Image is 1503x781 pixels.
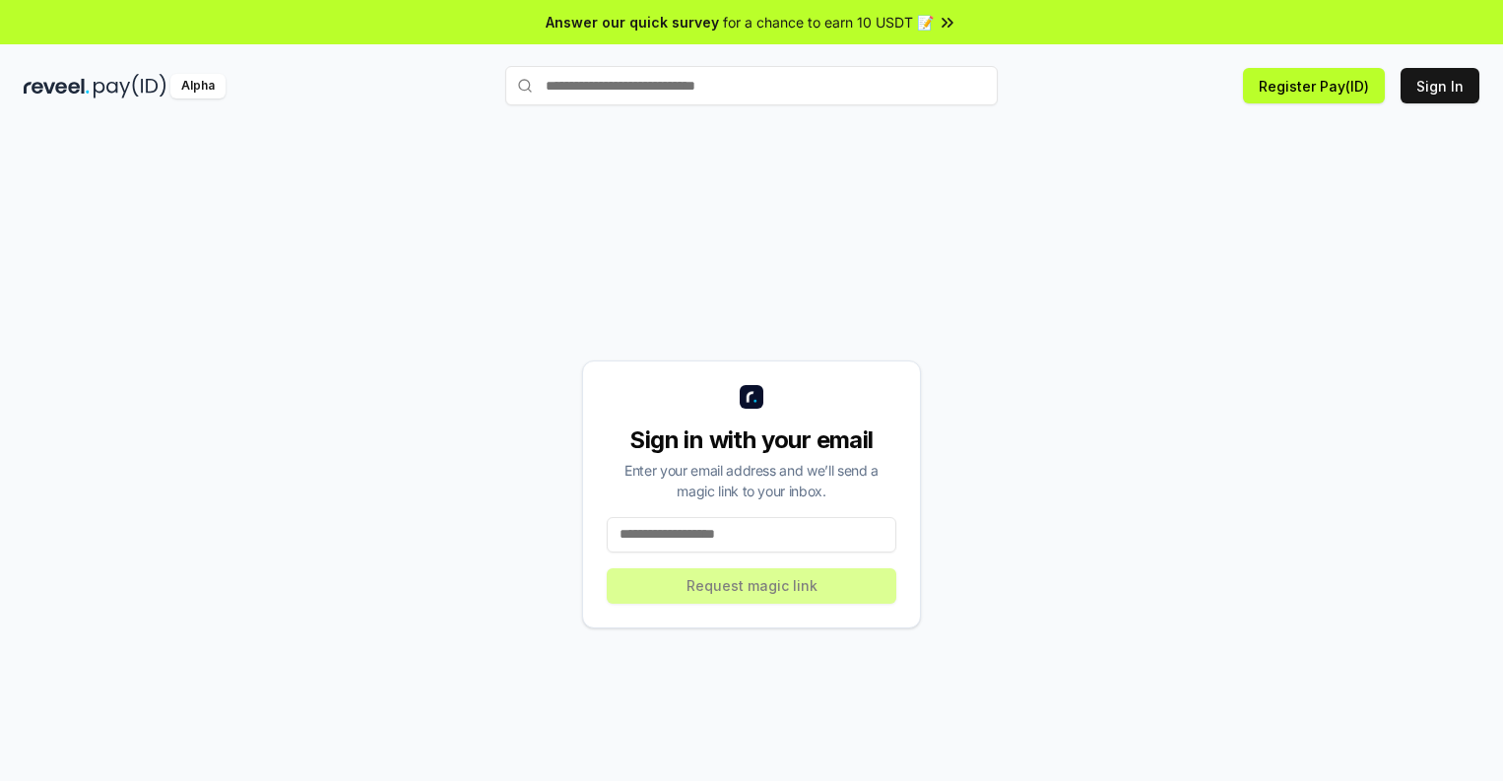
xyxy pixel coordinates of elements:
div: Enter your email address and we’ll send a magic link to your inbox. [607,460,896,501]
span: for a chance to earn 10 USDT 📝 [723,12,934,33]
img: logo_small [740,385,763,409]
div: Sign in with your email [607,424,896,456]
button: Register Pay(ID) [1243,68,1385,103]
button: Sign In [1401,68,1479,103]
img: reveel_dark [24,74,90,98]
img: pay_id [94,74,166,98]
div: Alpha [170,74,226,98]
span: Answer our quick survey [546,12,719,33]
